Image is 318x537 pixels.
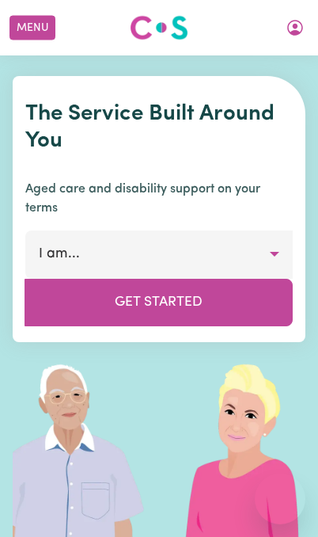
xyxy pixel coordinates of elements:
img: Careseekers logo [130,13,188,42]
button: I am... [25,230,293,278]
button: My Account [278,14,312,41]
button: Menu [9,16,55,40]
h1: The Service Built Around You [25,101,293,154]
iframe: Button to launch messaging window [255,474,305,524]
a: Careseekers logo [130,10,188,46]
button: Get Started [25,279,293,326]
p: Aged care and disability support on your terms [25,180,293,218]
